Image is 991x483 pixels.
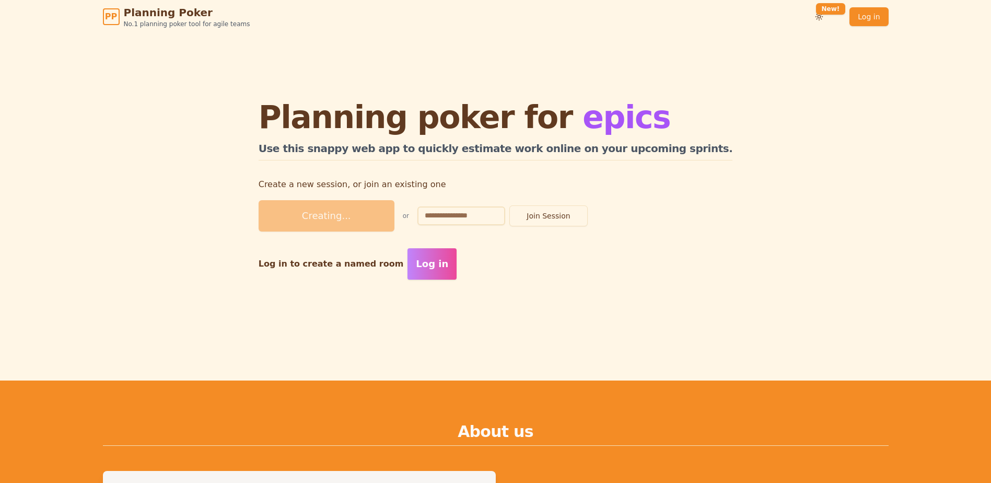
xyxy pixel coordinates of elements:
[816,3,846,15] div: New!
[259,101,733,133] h1: Planning poker for
[124,5,250,20] span: Planning Poker
[582,99,670,135] span: epics
[259,141,733,160] h2: Use this snappy web app to quickly estimate work online on your upcoming sprints.
[403,212,409,220] span: or
[105,10,117,23] span: PP
[849,7,888,26] a: Log in
[407,248,457,280] button: Log in
[416,257,448,271] span: Log in
[810,7,829,26] button: New!
[509,205,588,226] button: Join Session
[124,20,250,28] span: No.1 planning poker tool for agile teams
[103,422,889,446] h2: About us
[259,257,404,271] p: Log in to create a named room
[103,5,250,28] a: PPPlanning PokerNo.1 planning poker tool for agile teams
[259,177,733,192] p: Create a new session, or join an existing one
